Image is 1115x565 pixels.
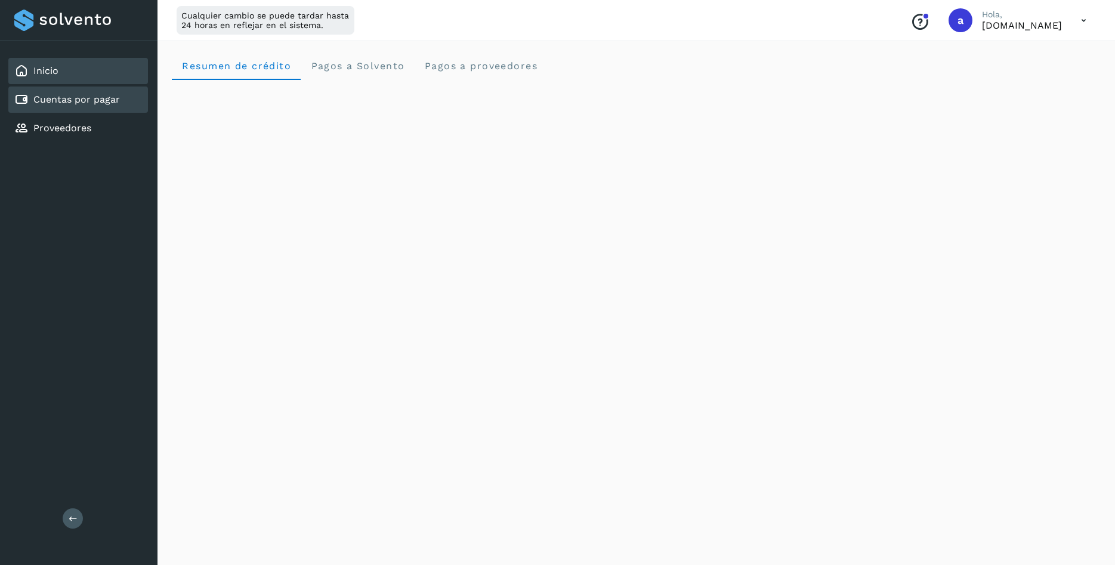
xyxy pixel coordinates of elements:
span: Pagos a Solvento [310,60,404,72]
p: administracion.supplinkplan.com [982,20,1062,31]
a: Proveedores [33,122,91,134]
div: Proveedores [8,115,148,141]
span: Pagos a proveedores [424,60,538,72]
p: Hola, [982,10,1062,20]
span: Resumen de crédito [181,60,291,72]
a: Inicio [33,65,58,76]
div: Inicio [8,58,148,84]
a: Cuentas por pagar [33,94,120,105]
div: Cuentas por pagar [8,87,148,113]
div: Cualquier cambio se puede tardar hasta 24 horas en reflejar en el sistema. [177,6,354,35]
